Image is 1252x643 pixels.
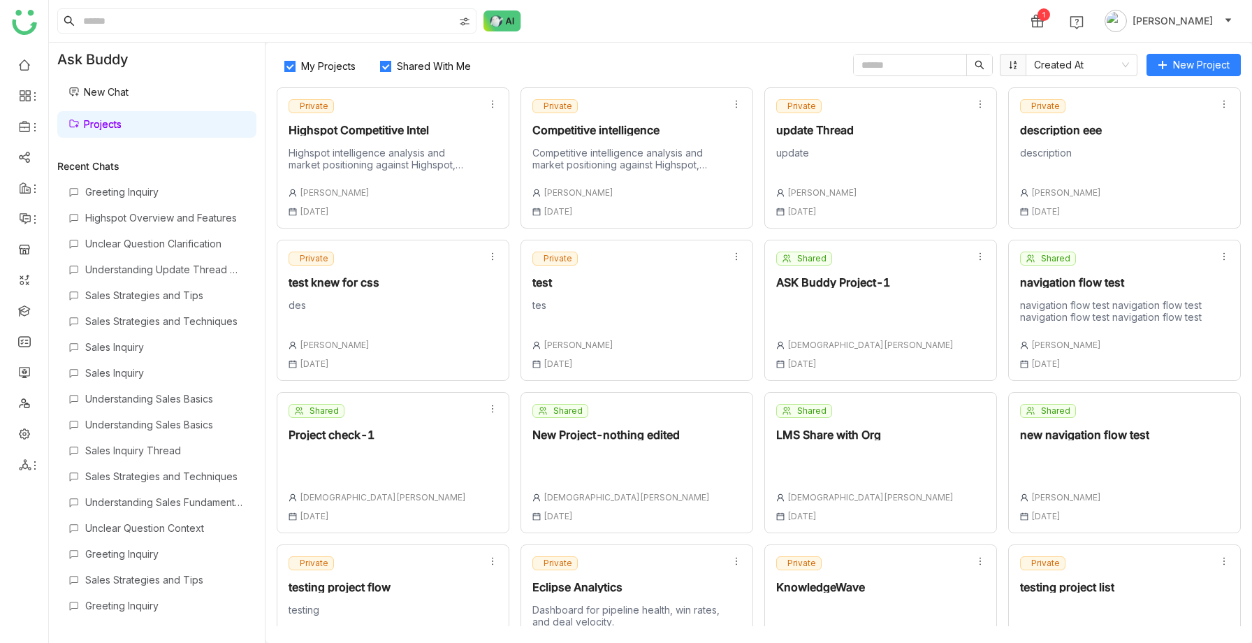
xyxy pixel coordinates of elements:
[289,147,476,171] div: Highspot intelligence analysis and market positioning against Highspot, curated resources instantly.
[1038,8,1050,21] div: 1
[1031,206,1061,217] span: [DATE]
[1031,359,1061,369] span: [DATE]
[544,206,573,217] span: [DATE]
[300,206,329,217] span: [DATE]
[1020,581,1114,593] div: testing project list
[85,470,245,482] div: Sales Strategies and Techniques
[85,548,245,560] div: Greeting Inquiry
[787,340,954,350] span: [DEMOGRAPHIC_DATA][PERSON_NAME]
[532,124,720,136] div: Competitive intelligence
[1020,299,1208,323] div: navigation flow test navigation flow test navigation flow test navigation flow test
[787,359,817,369] span: [DATE]
[776,581,865,593] div: KnowledgeWave
[1034,55,1129,75] nz-select-item: Created At
[85,393,245,405] div: Understanding Sales Basics
[85,341,245,353] div: Sales Inquiry
[483,10,521,31] img: ask-buddy-normal.svg
[544,359,573,369] span: [DATE]
[300,492,466,503] span: [DEMOGRAPHIC_DATA][PERSON_NAME]
[300,187,370,198] span: [PERSON_NAME]
[1031,557,1060,570] span: Private
[544,492,710,503] span: [DEMOGRAPHIC_DATA][PERSON_NAME]
[532,429,710,440] div: New Project-nothing edited
[544,187,613,198] span: [PERSON_NAME]
[85,600,245,612] div: Greeting Inquiry
[1020,124,1102,136] div: description eee
[300,100,328,113] span: Private
[1133,13,1213,29] span: [PERSON_NAME]
[787,557,816,570] span: Private
[776,277,954,288] div: ASK Buddy Project-1
[300,557,328,570] span: Private
[1147,54,1241,76] button: New Project
[776,124,857,136] div: update Thread
[310,405,339,417] span: Shared
[1031,340,1101,350] span: [PERSON_NAME]
[787,511,817,521] span: [DATE]
[532,581,720,593] div: Eclipse Analytics
[1105,10,1127,32] img: avatar
[68,86,129,98] a: New Chat
[1020,147,1102,166] div: description
[300,511,329,521] span: [DATE]
[68,118,122,130] a: Projects
[532,299,613,319] div: tes
[12,10,37,35] img: logo
[459,16,470,27] img: search-type.svg
[1020,277,1208,288] div: navigation flow test
[57,160,256,172] div: Recent Chats
[289,581,391,593] div: testing project flow
[85,289,245,301] div: Sales Strategies and Tips
[544,340,613,350] span: [PERSON_NAME]
[300,359,329,369] span: [DATE]
[85,315,245,327] div: Sales Strategies and Techniques
[85,419,245,431] div: Understanding Sales Basics
[85,522,245,534] div: Unclear Question Context
[85,445,245,456] div: Sales Inquiry Thread
[289,299,379,319] div: des
[1031,492,1101,503] span: [PERSON_NAME]
[289,604,391,623] div: testing
[1102,10,1235,32] button: [PERSON_NAME]
[391,60,476,72] span: Shared With Me
[532,604,720,628] div: Dashboard for pipeline health, win rates, and deal velocity.
[532,277,613,288] div: test
[776,429,954,440] div: LMS Share with Org
[1031,187,1101,198] span: [PERSON_NAME]
[544,511,573,521] span: [DATE]
[85,626,245,637] div: Greeting Inquiry
[544,557,572,570] span: Private
[85,496,245,508] div: Understanding Sales Fundamentals
[289,277,379,288] div: test knew for css
[776,147,857,166] div: update
[787,187,857,198] span: [PERSON_NAME]
[1041,405,1070,417] span: Shared
[1041,252,1070,265] span: Shared
[532,147,720,171] div: Competitive intelligence analysis and market positioning against Highspot, curated resources inst...
[85,263,245,275] div: Understanding Update Thread Meaning
[85,238,245,250] div: Unclear Question Clarification
[787,492,954,503] span: [DEMOGRAPHIC_DATA][PERSON_NAME]
[787,206,817,217] span: [DATE]
[85,574,245,586] div: Sales Strategies and Tips
[797,252,827,265] span: Shared
[49,43,265,76] div: Ask Buddy
[300,252,328,265] span: Private
[300,340,370,350] span: [PERSON_NAME]
[1020,429,1149,440] div: new navigation flow test
[1031,100,1060,113] span: Private
[544,252,572,265] span: Private
[85,186,245,198] div: Greeting Inquiry
[797,405,827,417] span: Shared
[544,100,572,113] span: Private
[1070,15,1084,29] img: help.svg
[85,367,245,379] div: Sales Inquiry
[296,60,361,72] span: My Projects
[787,100,816,113] span: Private
[553,405,583,417] span: Shared
[1031,511,1061,521] span: [DATE]
[289,429,466,440] div: Project check-1
[85,212,245,224] div: Highspot Overview and Features
[1173,57,1230,73] span: New Project
[289,124,476,136] div: Highspot Competitive Intel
